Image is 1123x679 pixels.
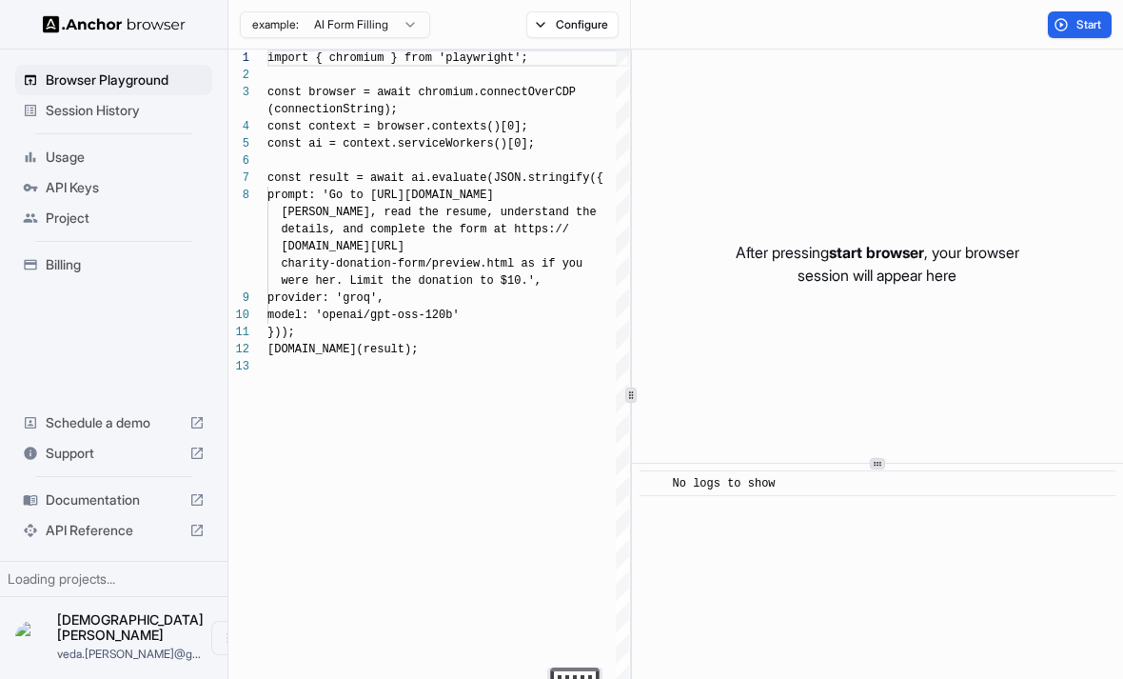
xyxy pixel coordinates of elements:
[281,257,582,270] span: charity-donation-form/preview.html as if you
[46,521,182,540] span: API Reference
[267,189,494,202] span: prompt: 'Go to [URL][DOMAIN_NAME]
[281,274,542,288] span: were her. Limit the donation to $10.',
[46,178,205,197] span: API Keys
[252,17,299,32] span: example:
[15,485,212,515] div: Documentation
[267,86,576,99] span: const browser = await chromium.connectOverCDP
[46,490,182,509] span: Documentation
[57,647,201,661] span: veda.dumpala@gmail.com
[736,241,1019,287] p: After pressing , your browser session will appear here
[673,477,776,490] span: No logs to show
[281,240,404,253] span: [DOMAIN_NAME][URL]
[267,120,528,133] span: const context = browser.contexts()[0];
[15,172,212,203] div: API Keys
[46,148,205,167] span: Usage
[46,209,205,228] span: Project
[46,444,182,463] span: Support
[228,307,249,324] div: 10
[829,243,924,262] span: start browser
[1076,17,1103,32] span: Start
[15,95,212,126] div: Session History
[228,50,249,67] div: 1
[15,515,212,546] div: API Reference
[46,101,205,120] span: Session History
[15,203,212,233] div: Project
[57,611,204,643] span: Vedansh Dumpala
[228,290,249,307] div: 9
[15,250,212,280] div: Billing
[15,438,212,469] div: Support
[267,343,418,356] span: [DOMAIN_NAME](result);
[267,137,535,150] span: const ai = context.serviceWorkers()[0];
[15,65,212,95] div: Browser Playground
[211,621,246,655] button: Open menu
[15,142,212,172] div: Usage
[281,206,596,219] span: [PERSON_NAME], read the resume, understand the
[228,135,249,152] div: 5
[228,341,249,358] div: 12
[649,474,659,493] span: ​
[267,103,398,116] span: (connectionString);
[8,569,220,589] div: Loading projects...
[43,15,186,33] img: Anchor Logo
[228,84,249,101] div: 3
[228,170,249,187] div: 7
[267,171,603,185] span: const result = await ai.evaluate(JSON.stringify({
[228,67,249,84] div: 2
[228,152,249,170] div: 6
[228,118,249,135] div: 4
[267,309,460,322] span: model: 'openai/gpt-oss-120b'
[15,408,212,438] div: Schedule a demo
[526,11,619,38] button: Configure
[46,255,205,274] span: Billing
[46,413,182,432] span: Schedule a demo
[267,51,528,65] span: import { chromium } from 'playwright';
[228,187,249,204] div: 8
[267,291,384,305] span: provider: 'groq',
[228,324,249,341] div: 11
[1048,11,1112,38] button: Start
[46,70,205,90] span: Browser Playground
[15,621,49,655] img: Vedansh Dumpala
[267,326,295,339] span: }));
[228,358,249,375] div: 13
[281,223,568,236] span: details, and complete the form at https://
